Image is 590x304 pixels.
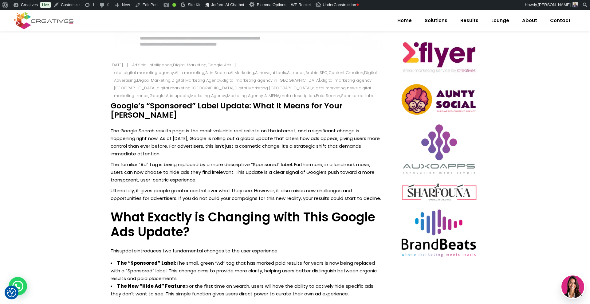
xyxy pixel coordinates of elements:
[271,70,286,76] a: ai tools
[418,13,454,29] a: Solutions
[230,70,254,76] a: AI Marketing
[399,206,480,259] img: Creatives | Google's
[550,13,571,29] span: Contact
[255,70,270,76] a: AI news
[40,2,51,8] a: Live
[280,93,315,99] a: meta description
[227,93,268,99] a: Marketing Agency AI
[207,62,231,68] a: Google Ads
[399,33,480,79] img: Creatives | Google's
[572,2,578,7] img: Creatives | Google's
[316,2,322,7] img: Creatives | Google's
[111,259,383,282] li: The small, green “Ad” tag that has marked paid results for years is now being replaced with a “Sp...
[114,70,377,83] a: Digital Advertising
[234,85,311,91] a: Digital Marketing [GEOGRAPHIC_DATA]
[425,13,447,29] span: Solutions
[172,3,176,7] div: Good
[341,93,376,99] a: Sponsored Label
[205,70,229,76] a: AI in Search
[120,247,137,254] a: update
[114,69,379,99] div: , , , , , , , , , , , , , , , , , , , , , , , , ,
[312,85,358,91] a: digital marketing news
[119,70,174,76] a: ai digital marketing agency
[305,70,328,76] a: Arabic SEO
[173,62,206,68] a: Digital Marketing
[538,2,571,7] span: [PERSON_NAME]
[188,2,200,7] span: Site Kit
[391,13,418,29] a: Home
[171,77,221,83] a: Digital Marketing Agency
[491,13,509,29] span: Lounge
[399,120,480,178] img: Creatives | Google's
[137,77,171,83] a: Digital Marketing
[129,61,236,69] div: , ,
[397,13,412,29] span: Home
[516,13,544,29] a: About
[114,77,372,91] a: digital marketing agency [GEOGRAPHIC_DATA]
[132,62,172,68] a: Artificial Intelligence
[399,181,480,204] img: Creatives | Google's
[460,13,478,29] span: Results
[399,82,480,117] img: Creatives | Google's
[7,288,16,297] button: Consent Preferences
[316,93,340,99] a: Paid Search
[269,93,279,99] a: MENA
[117,260,176,266] strong: The “Sponsored” Label:
[544,13,577,29] a: Contact
[9,277,27,295] div: WhatsApp contact
[114,85,371,99] a: digital marketing trends
[190,93,226,99] a: Marketing Agency
[157,85,234,91] a: digital marketing [GEOGRAPHIC_DATA]
[111,62,123,68] a: [DATE]
[111,210,383,239] h3: What Exactly is Changing with This Google Ads Update?
[111,101,383,120] h4: Google’s “Sponsored” Label Update: What It Means for Your [PERSON_NAME]
[175,70,204,76] a: AI in marketing
[117,283,187,289] strong: The New “Hide Ad” Feature:
[111,282,383,298] li: For the first time on Search, users will have the ability to actively hide specific ads they don’...
[111,187,383,202] p: Ultimately, it gives people greater control over what they see. However, it also raises new chall...
[328,70,363,76] a: Content Creation
[111,127,383,158] p: The Google Search results page is the most valuable real estate on the internet, and a significan...
[485,13,516,29] a: Lounge
[111,247,383,255] p: This introduces two fundamental changes to the user experience.
[111,161,383,184] p: The familiar “Ad” tag is being replaced by a more descriptive “Sponsored” label. Furthermore, in ...
[7,288,16,297] img: Creatives|Google's "Sponsored" Label Update: What It Means for Your Ad Campaigns
[114,70,118,76] a: ai
[561,275,584,298] img: agent
[13,11,75,30] img: Creatives
[454,13,485,29] a: Results
[149,93,189,99] a: Google Ads update
[522,13,537,29] span: About
[222,77,320,83] a: digital marketing agency in [GEOGRAPHIC_DATA]
[287,70,305,76] a: AI trends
